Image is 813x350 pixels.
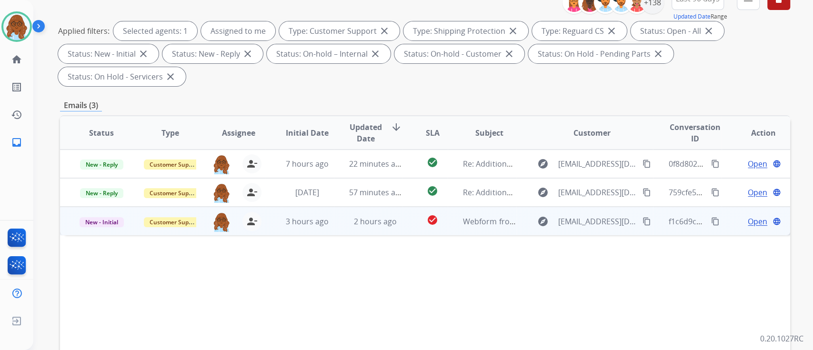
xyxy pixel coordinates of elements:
button: Updated Date [673,13,711,20]
img: agent-avatar [212,154,231,174]
mat-icon: explore [537,216,549,227]
span: Open [748,187,767,198]
span: 7 hours ago [285,159,328,169]
th: Action [722,116,790,150]
mat-icon: arrow_downward [391,121,402,133]
div: Status: Open - All [631,21,724,40]
mat-icon: content_copy [711,160,720,168]
div: Type: Reguard CS [532,21,627,40]
span: Updated Date [349,121,383,144]
span: Initial Date [285,127,328,139]
mat-icon: explore [537,187,549,198]
mat-icon: person_remove [246,187,258,198]
mat-icon: content_copy [711,188,720,197]
span: Webform from [EMAIL_ADDRESS][DOMAIN_NAME] on [DATE] [463,216,679,227]
div: Status: New - Initial [58,44,159,63]
mat-icon: content_copy [642,217,651,226]
span: Re: Additional Information Required [463,187,592,198]
div: Status: On-hold - Customer [394,44,524,63]
p: Applied filters: [58,25,110,37]
mat-icon: check_circle [427,157,438,168]
mat-icon: check_circle [427,214,438,226]
mat-icon: person_remove [246,158,258,170]
span: Re: Additional Information Requested [463,159,598,169]
mat-icon: close [379,25,390,37]
mat-icon: language [773,160,781,168]
mat-icon: person_remove [246,216,258,227]
span: New - Reply [80,188,123,198]
mat-icon: check_circle [427,185,438,197]
span: Customer Support [144,217,206,227]
span: Subject [475,127,503,139]
span: 57 minutes ago [349,187,404,198]
mat-icon: close [165,71,176,82]
mat-icon: close [652,48,664,60]
div: Assigned to me [201,21,275,40]
mat-icon: explore [537,158,549,170]
mat-icon: content_copy [642,160,651,168]
img: agent-avatar [212,212,231,232]
span: 22 minutes ago [349,159,404,169]
span: Customer [573,127,611,139]
mat-icon: close [242,48,253,60]
span: 3 hours ago [285,216,328,227]
div: Type: Shipping Protection [403,21,528,40]
div: Status: On Hold - Servicers [58,67,186,86]
span: SLA [425,127,439,139]
mat-icon: close [370,48,381,60]
span: Customer Support [144,188,206,198]
span: 0f8d8022-ca87-4f35-a896-44645c3c0f9f [668,159,806,169]
span: [EMAIL_ADDRESS][DOMAIN_NAME] [558,158,637,170]
img: avatar [3,13,30,40]
span: [EMAIL_ADDRESS][DOMAIN_NAME] [558,187,637,198]
mat-icon: close [503,48,515,60]
mat-icon: language [773,188,781,197]
span: Open [748,158,767,170]
span: Customer Support [144,160,206,170]
p: 0.20.1027RC [760,333,803,344]
mat-icon: language [773,217,781,226]
span: New - Initial [80,217,124,227]
div: Status: On-hold – Internal [267,44,391,63]
span: Type [161,127,179,139]
mat-icon: close [138,48,149,60]
div: Status: On Hold - Pending Parts [528,44,673,63]
div: Status: New - Reply [162,44,263,63]
mat-icon: close [606,25,617,37]
span: [EMAIL_ADDRESS][DOMAIN_NAME] [558,216,637,227]
span: 759cfe51-f10b-4d01-9e4c-8bd06ba59d59 [668,187,813,198]
mat-icon: content_copy [642,188,651,197]
span: Assignee [222,127,255,139]
span: f1c6d9c3-3d49-4ec0-a292-55d14b26b58f [668,216,812,227]
span: Status [89,127,114,139]
mat-icon: history [11,109,22,120]
span: Conversation ID [668,121,721,144]
div: Selected agents: 1 [113,21,197,40]
mat-icon: inbox [11,137,22,148]
span: [DATE] [295,187,319,198]
mat-icon: content_copy [711,217,720,226]
span: Range [673,12,727,20]
mat-icon: home [11,54,22,65]
mat-icon: close [507,25,519,37]
span: 2 hours ago [354,216,397,227]
p: Emails (3) [60,100,102,111]
img: agent-avatar [212,183,231,203]
span: Open [748,216,767,227]
div: Type: Customer Support [279,21,400,40]
mat-icon: list_alt [11,81,22,93]
mat-icon: close [703,25,714,37]
span: New - Reply [80,160,123,170]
